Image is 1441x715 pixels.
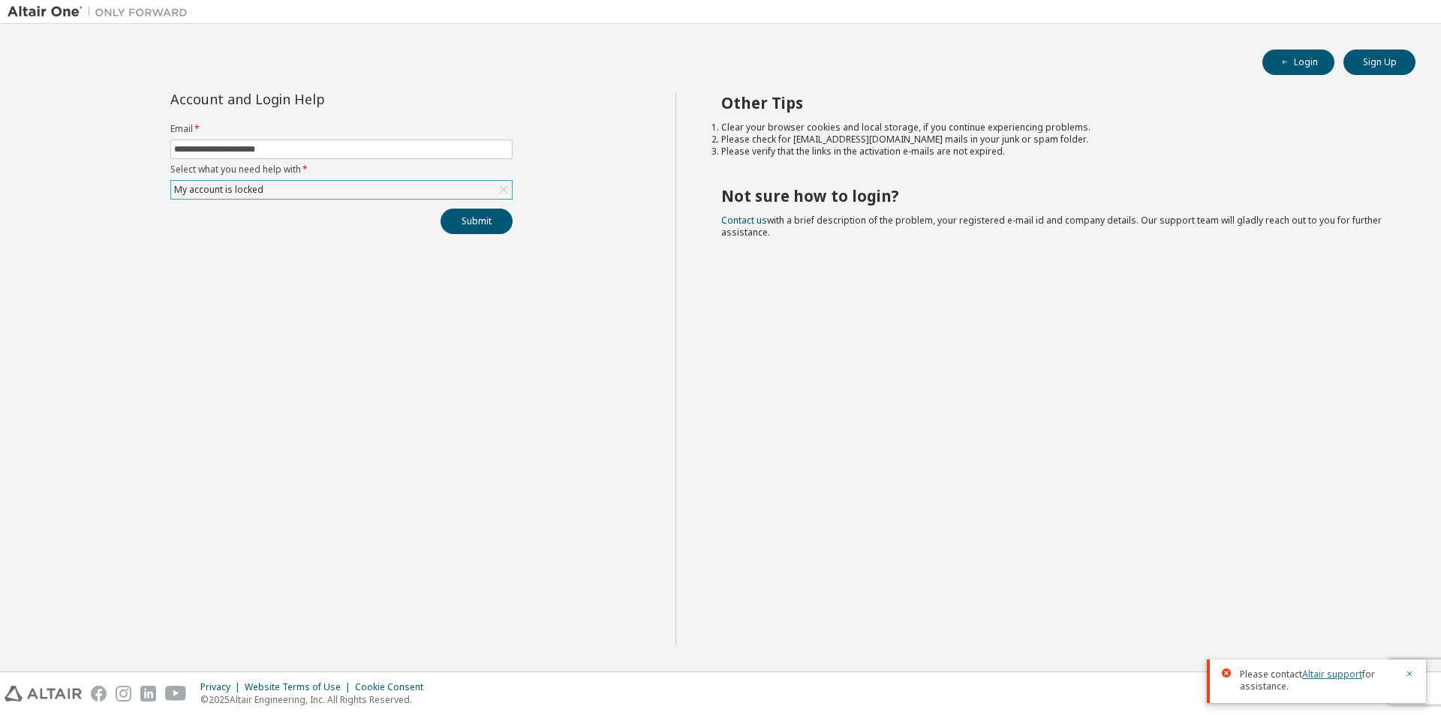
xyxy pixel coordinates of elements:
div: Cookie Consent [355,681,432,693]
span: with a brief description of the problem, your registered e-mail id and company details. Our suppo... [721,214,1382,239]
button: Submit [441,209,513,234]
button: Login [1262,50,1334,75]
img: altair_logo.svg [5,686,82,701]
div: My account is locked [172,182,266,198]
li: Clear your browser cookies and local storage, if you continue experiencing problems. [721,122,1389,134]
li: Please check for [EMAIL_ADDRESS][DOMAIN_NAME] mails in your junk or spam folder. [721,134,1389,146]
label: Email [170,123,513,135]
img: instagram.svg [116,686,131,701]
a: Altair support [1302,668,1362,680]
label: Select what you need help with [170,164,513,176]
li: Please verify that the links in the activation e-mails are not expired. [721,146,1389,158]
h2: Other Tips [721,93,1389,113]
img: youtube.svg [165,686,187,701]
span: Please contact for assistance. [1240,668,1396,692]
a: Contact us [721,214,767,227]
button: Sign Up [1343,50,1415,75]
img: facebook.svg [91,686,107,701]
p: © 2025 Altair Engineering, Inc. All Rights Reserved. [200,693,432,706]
div: Website Terms of Use [245,681,355,693]
div: Account and Login Help [170,93,444,105]
div: Privacy [200,681,245,693]
img: Altair One [8,5,195,20]
img: linkedin.svg [140,686,156,701]
div: My account is locked [171,181,512,199]
h2: Not sure how to login? [721,186,1389,206]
